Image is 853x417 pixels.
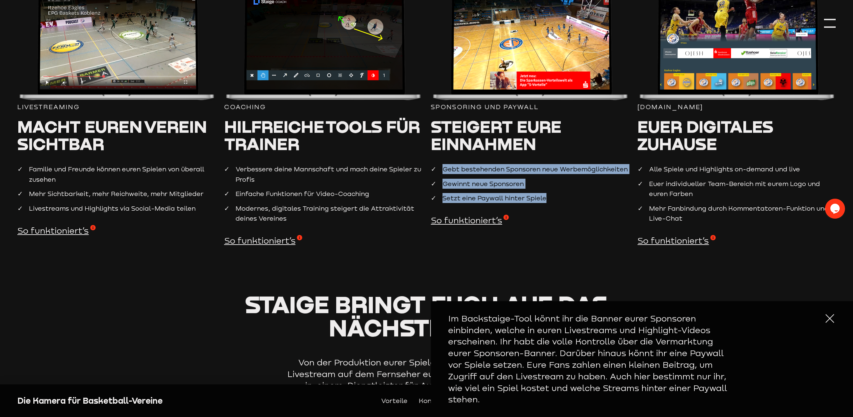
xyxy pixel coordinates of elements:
li: Familie und Freunde können euren Spielen von überall zusehen [17,164,215,184]
span: So funktioniert’s [637,235,715,247]
div: Livestreaming [17,102,215,112]
a: Kontakt [419,396,446,406]
span: Staige bringt euch auf das nächste Level [245,290,608,342]
a: Vorteile [381,396,408,406]
li: Mehr Sichtbarkeit, mehr Reichweite, mehr Mitglieder [17,189,215,199]
li: Setzt eine Paywall hinter Spiele [431,193,629,203]
li: Einfache Funktionen für Video-Coaching [224,189,422,199]
li: Mehr Fanbindung durch Kommentatoren-Funktion und Live-Chat [637,203,835,224]
li: Gewinnt neue Sponsoren [431,179,629,189]
span: So funktioniert’s [224,235,302,247]
div: Sponsoring und paywall [431,102,629,112]
div: Coaching [224,102,422,112]
li: Gebt bestehenden Sponsoren neue Werbemöglichkeiten [431,164,629,174]
span: Macht euren Verein sichtbar [17,116,207,154]
span: Hilfreiche Tools für Trainer [224,116,420,154]
span: So funktioniert’s [17,225,95,237]
li: Livestreams und Highlights via Social-Media teilen [17,203,215,213]
li: Alle Spiele und Highlights on-demand und live [637,164,835,174]
iframe: chat widget [825,199,846,219]
div: Die Kamera für Basketball-Vereine [17,395,215,407]
span: Steigert eure Einnahmen [431,116,561,154]
li: Verbessere deine Mannschaft und mach deine Spieler zu Profis [224,164,422,184]
p: Von der Produktion eurer Spiele ohne Kameramann bis zum Livestream auf dem Fernseher eurer Fans –... [285,357,568,403]
li: Modernes, digitales Training steigert die Attraktivität deines Vereines [224,203,422,224]
p: Im Backstaige-Tool könnt ihr die Banner eurer Sponsoren einbinden, welche in euren Livestreams un... [448,313,731,405]
li: Euer individueller Team-Bereich mit eurem Logo und euren Farben [637,179,835,199]
div: [DOMAIN_NAME] [637,102,835,112]
span: So funktioniert’s [431,215,509,226]
span: Euer digitales Zuhause [637,116,773,154]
